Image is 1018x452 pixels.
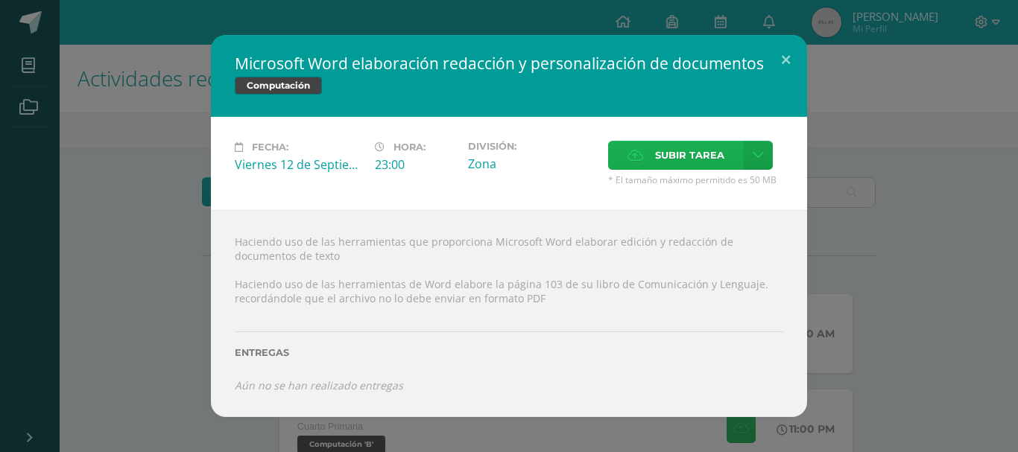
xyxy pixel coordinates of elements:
[375,156,456,173] div: 23:00
[252,141,288,153] span: Fecha:
[608,174,783,186] span: * El tamaño máximo permitido es 50 MB
[393,141,426,153] span: Hora:
[765,35,807,86] button: Close (Esc)
[235,156,363,173] div: Viernes 12 de Septiembre
[235,347,783,358] label: Entregas
[655,141,724,169] span: Subir tarea
[235,77,322,95] span: Computación
[468,141,596,152] label: División:
[211,210,807,417] div: Haciendo uso de las herramientas que proporciona Microsoft Word elaborar edición y redacción de d...
[235,378,403,392] i: Aún no se han realizado entregas
[235,53,783,74] h2: Microsoft Word elaboración redacción y personalización de documentos
[468,156,596,172] div: Zona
